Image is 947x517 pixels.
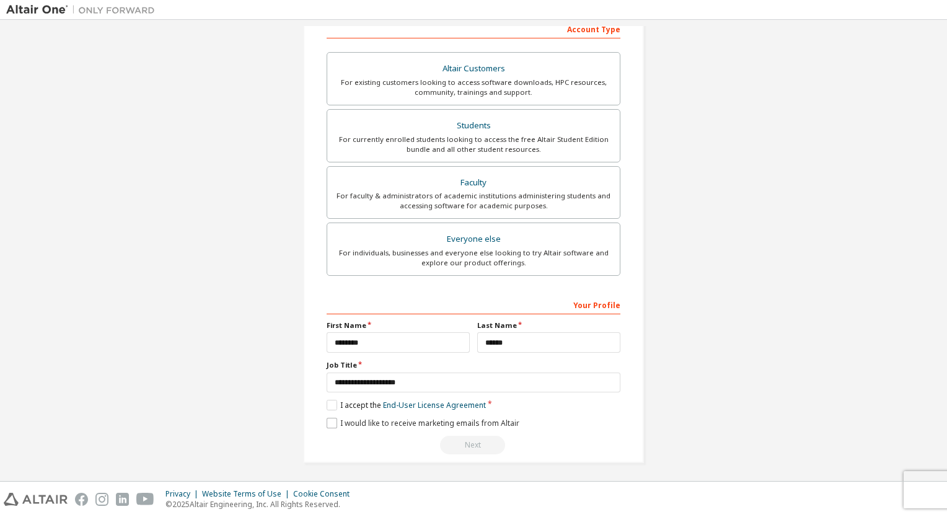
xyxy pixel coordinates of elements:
[4,493,68,506] img: altair_logo.svg
[165,489,202,499] div: Privacy
[6,4,161,16] img: Altair One
[327,436,620,454] div: Provide a valid email to continue
[95,493,108,506] img: instagram.svg
[116,493,129,506] img: linkedin.svg
[293,489,357,499] div: Cookie Consent
[335,248,612,268] div: For individuals, businesses and everyone else looking to try Altair software and explore our prod...
[335,231,612,248] div: Everyone else
[335,174,612,192] div: Faculty
[327,360,620,370] label: Job Title
[136,493,154,506] img: youtube.svg
[477,320,620,330] label: Last Name
[335,117,612,135] div: Students
[327,320,470,330] label: First Name
[327,294,620,314] div: Your Profile
[335,77,612,97] div: For existing customers looking to access software downloads, HPC resources, community, trainings ...
[335,135,612,154] div: For currently enrolled students looking to access the free Altair Student Edition bundle and all ...
[75,493,88,506] img: facebook.svg
[335,60,612,77] div: Altair Customers
[202,489,293,499] div: Website Terms of Use
[165,499,357,510] p: © 2025 Altair Engineering, Inc. All Rights Reserved.
[327,19,620,38] div: Account Type
[327,400,486,410] label: I accept the
[335,191,612,211] div: For faculty & administrators of academic institutions administering students and accessing softwa...
[383,400,486,410] a: End-User License Agreement
[327,418,519,428] label: I would like to receive marketing emails from Altair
